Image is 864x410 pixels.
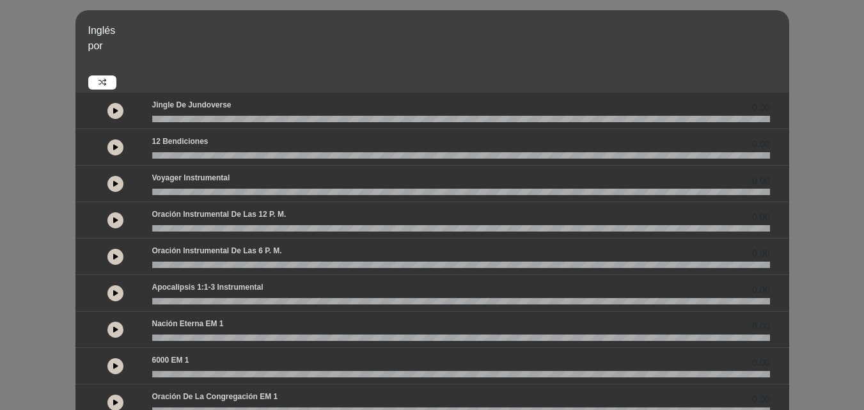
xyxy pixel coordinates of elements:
[752,139,769,149] font: 0.00
[152,319,224,328] font: Nación Eterna EM 1
[152,137,208,146] font: 12 bendiciones
[752,321,769,331] font: 0.00
[88,40,103,51] font: por
[752,212,769,222] font: 0.00
[752,358,769,368] font: 0.00
[152,246,282,255] font: Oración instrumental de las 6 p. m.
[152,283,263,292] font: Apocalipsis 1:1-3 Instrumental
[752,175,769,185] font: 0.00
[152,210,287,219] font: Oración instrumental de las 12 p. m.
[152,392,278,401] font: Oración de la congregación EM 1
[152,100,232,109] font: Jingle de Jundoverse
[752,394,769,404] font: 0.00
[152,356,189,365] font: 6000 EM 1
[752,285,769,295] font: 0.00
[88,25,116,36] font: Inglés
[752,248,769,258] font: 0.00
[752,102,769,113] font: 0.00
[152,173,230,182] font: Voyager Instrumental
